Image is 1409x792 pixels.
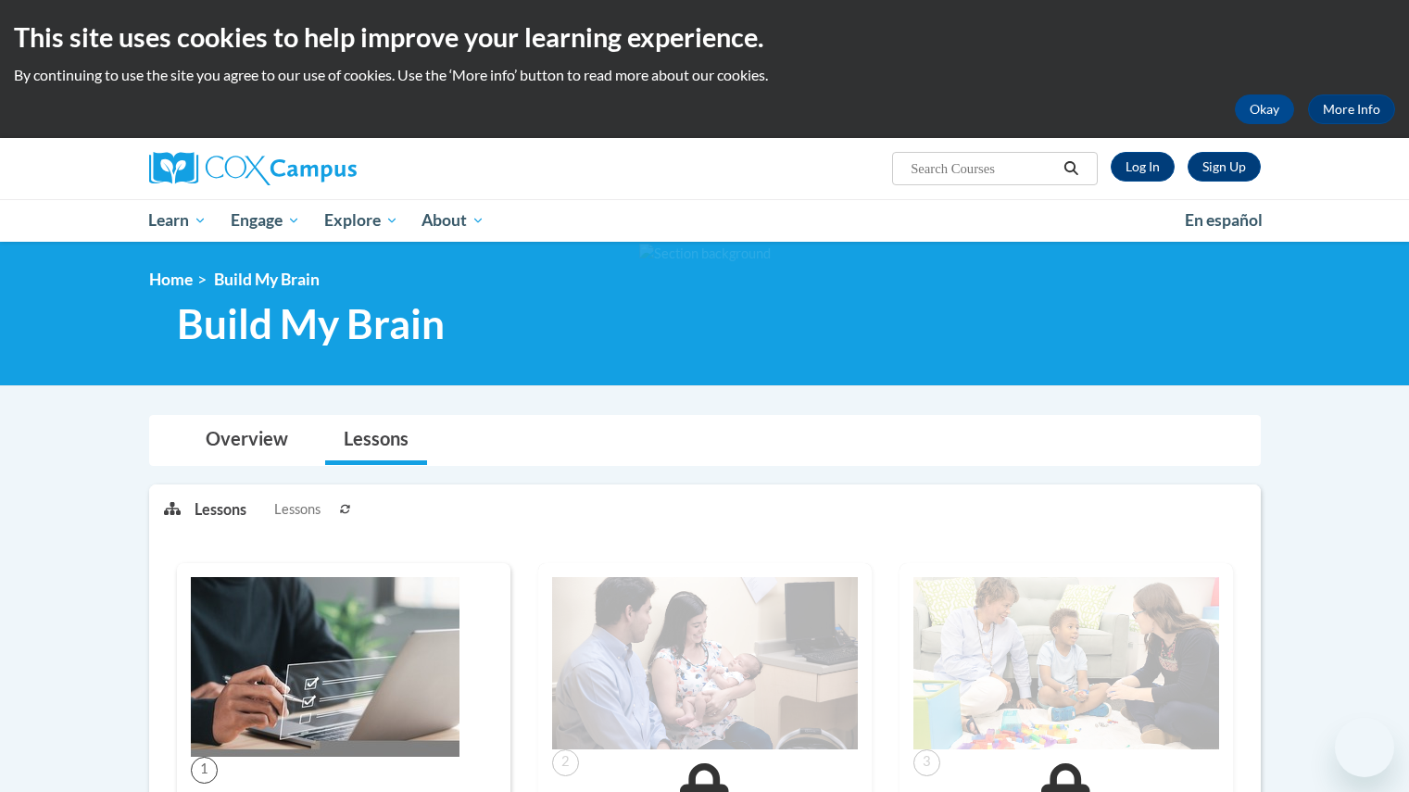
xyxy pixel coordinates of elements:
span: 2 [552,749,579,776]
p: By continuing to use the site you agree to our use of cookies. Use the ‘More info’ button to read... [14,65,1395,85]
span: Engage [231,209,300,232]
span: En español [1185,210,1263,230]
div: Main menu [121,199,1289,242]
img: Cox Campus [149,152,357,185]
img: Course Image [913,577,1219,749]
span: 1 [191,757,218,784]
span: About [421,209,484,232]
a: Engage [219,199,312,242]
a: Register [1188,152,1261,182]
a: Home [149,270,193,289]
a: Log In [1111,152,1175,182]
img: Course Image [191,577,459,757]
a: En español [1173,201,1275,240]
button: Okay [1235,94,1294,124]
iframe: Button to launch messaging window [1335,718,1394,777]
span: Learn [148,209,207,232]
span: Build My Brain [177,299,445,348]
img: Section background [639,244,771,264]
img: Course Image [552,577,858,749]
span: Explore [324,209,398,232]
span: Build My Brain [214,270,320,289]
h2: This site uses cookies to help improve your learning experience. [14,19,1395,56]
a: About [409,199,497,242]
a: Cox Campus [149,152,501,185]
button: Search [1057,157,1085,180]
a: Learn [137,199,220,242]
a: Overview [187,416,307,465]
span: Lessons [274,499,321,520]
p: Lessons [195,499,246,520]
a: Explore [312,199,410,242]
a: Lessons [325,416,427,465]
span: 3 [913,749,940,776]
a: More Info [1308,94,1395,124]
input: Search Courses [909,157,1057,180]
